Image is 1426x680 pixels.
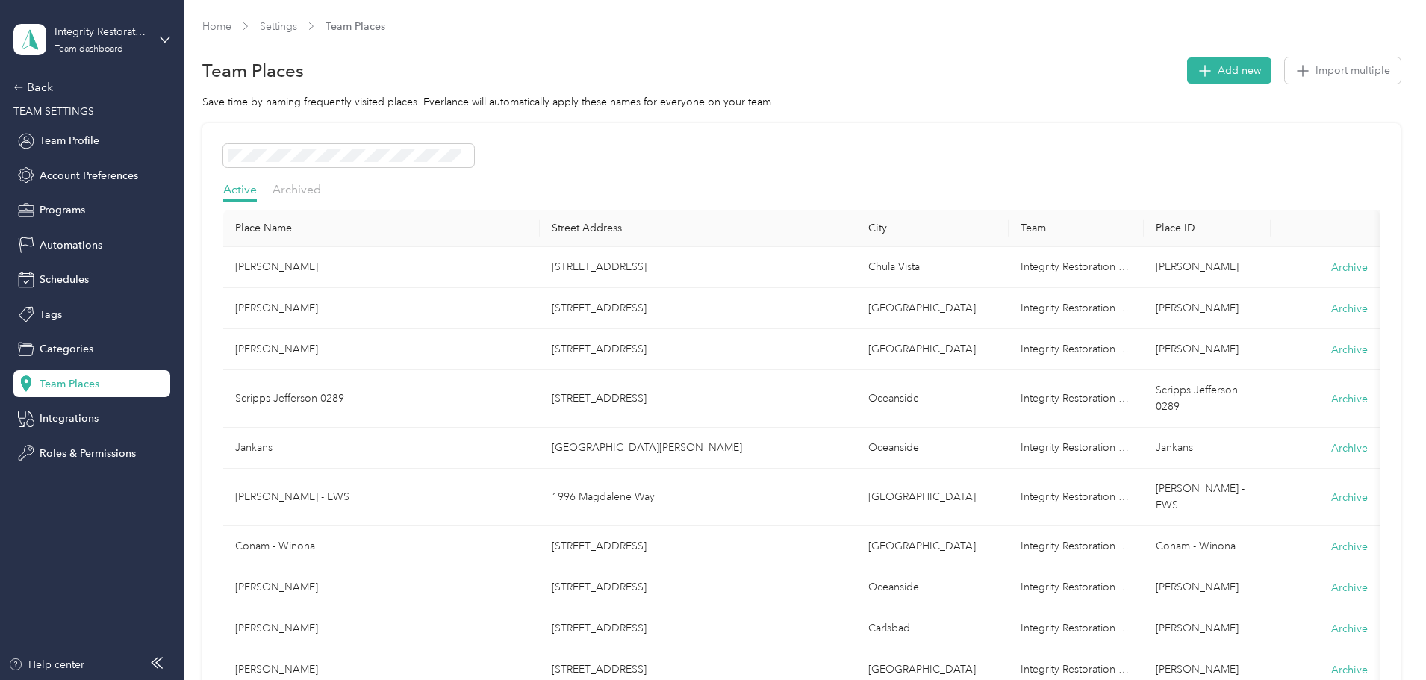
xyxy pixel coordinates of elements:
a: Home [202,20,231,33]
button: Import multiple [1285,57,1401,84]
button: Archive [1331,301,1368,316]
span: Import multiple [1316,63,1390,78]
td: 2744 Carlsbad Boulevard [540,608,856,649]
span: TEAM SETTINGS [13,105,94,118]
h1: Team Places [202,63,304,78]
td: Chula Vista [856,247,1009,288]
td: Conam - Winona [1144,526,1271,567]
td: Integrity Restoration / Design and Remodel [1009,329,1145,370]
td: Oceanside [856,370,1009,428]
span: Programs [40,202,85,218]
iframe: Everlance-gr Chat Button Frame [1342,596,1426,680]
td: [PERSON_NAME] [1144,247,1271,288]
td: San Tomas Drive [540,428,856,469]
td: Integrity Restoration / Design and Remodel [1009,247,1145,288]
span: Tags [40,307,62,322]
span: Schedules [40,272,89,287]
span: Add new [1218,63,1261,78]
td: Mitchell [223,567,540,608]
td: Jankans [1144,428,1271,469]
div: Save time by naming frequently visited places. Everlance will automatically apply these names for... [202,94,1401,110]
td: [PERSON_NAME] [1144,329,1271,370]
td: 1456 Normandy Drive [540,247,856,288]
td: [PERSON_NAME] [1144,288,1271,329]
td: Integrity Restoration / Design and Remodel [1009,370,1145,428]
td: [PERSON_NAME] [1144,567,1271,608]
td: San Diego [856,469,1009,526]
button: Archive [1331,391,1368,407]
button: Archive [1331,539,1368,555]
td: Integrity Restoration / Design and Remodel [1009,526,1145,567]
td: 3810 Winona Avenue [540,526,856,567]
div: Integrity Restoration / Design and Remodel [55,24,148,40]
td: Richardson - EWS [223,469,540,526]
div: Team dashboard [55,45,123,54]
th: Street Address [540,210,856,247]
th: City [856,210,1009,247]
button: Archive [1331,621,1368,637]
button: Add new [1187,57,1271,84]
td: Integrity Restoration / Design and Remodel [1009,288,1145,329]
td: Oceanside [856,428,1009,469]
td: Integrity Restoration / Design and Remodel [1009,469,1145,526]
span: Categories [40,341,93,357]
th: Place ID [1144,210,1271,247]
td: Scripps Jefferson 0289 [1144,370,1271,428]
td: Integrity Restoration / Design and Remodel [1009,608,1145,649]
td: Evans [223,288,540,329]
div: Back [13,78,163,96]
td: 5074 Milos Way [540,567,856,608]
button: Archive [1331,342,1368,358]
td: 2205 Vista Way [540,370,856,428]
th: Place Name [223,210,540,247]
span: Integrations [40,411,99,426]
td: 1996 Magdalene Way [540,469,856,526]
td: San Diego [856,526,1009,567]
td: Bergholz [223,329,540,370]
button: Help center [8,657,84,673]
span: Automations [40,237,102,253]
button: Archive [1331,260,1368,275]
span: Account Preferences [40,168,138,184]
td: Integrity Restoration / Design and Remodel [1009,567,1145,608]
td: Carlsbad [856,608,1009,649]
span: Archived [273,182,321,196]
a: Settings [260,20,297,33]
td: San Diego [856,288,1009,329]
span: Team Places [326,19,385,34]
th: Team [1009,210,1145,247]
td: [PERSON_NAME] [1144,608,1271,649]
td: [PERSON_NAME] - EWS [1144,469,1271,526]
button: Archive [1331,580,1368,596]
td: Connolly [223,608,540,649]
td: 2195 Lieder Drive [540,329,856,370]
td: Conam - Winona [223,526,540,567]
button: Archive [1331,662,1368,678]
td: Integrity Restoration / Design and Remodel [1009,428,1145,469]
td: San Diego [856,329,1009,370]
td: Mendoza [223,247,540,288]
span: Active [223,182,257,196]
td: Jankans [223,428,540,469]
span: Team Places [40,376,99,392]
td: Oceanside [856,567,1009,608]
span: Roles & Permissions [40,446,136,461]
span: Team Profile [40,133,99,149]
td: Scripps Jefferson 0289 [223,370,540,428]
td: 9017 Covina Street [540,288,856,329]
button: Archive [1331,490,1368,505]
button: Archive [1331,440,1368,456]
